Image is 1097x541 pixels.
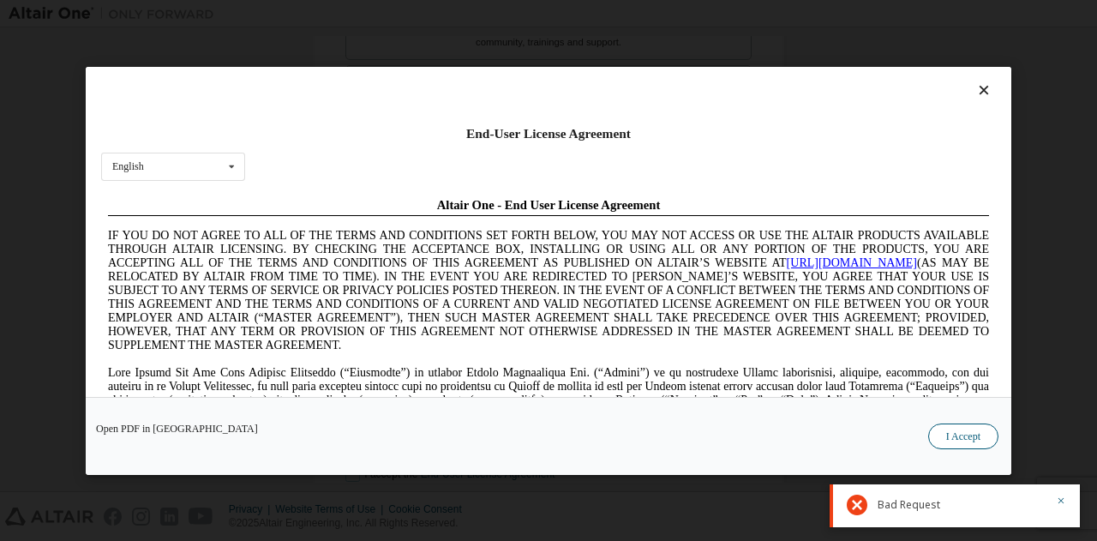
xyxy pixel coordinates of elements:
[96,423,258,433] a: Open PDF in [GEOGRAPHIC_DATA]
[878,498,940,512] span: Bad Request
[686,65,816,78] a: [URL][DOMAIN_NAME]
[7,38,888,160] span: IF YOU DO NOT AGREE TO ALL OF THE TERMS AND CONDITIONS SET FORTH BELOW, YOU MAY NOT ACCESS OR USE...
[7,175,888,298] span: Lore Ipsumd Sit Ame Cons Adipisc Elitseddo (“Eiusmodte”) in utlabor Etdolo Magnaaliqua Eni. (“Adm...
[112,161,144,171] div: English
[101,125,996,142] div: End-User License Agreement
[336,7,560,21] span: Altair One - End User License Agreement
[928,423,998,448] button: I Accept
